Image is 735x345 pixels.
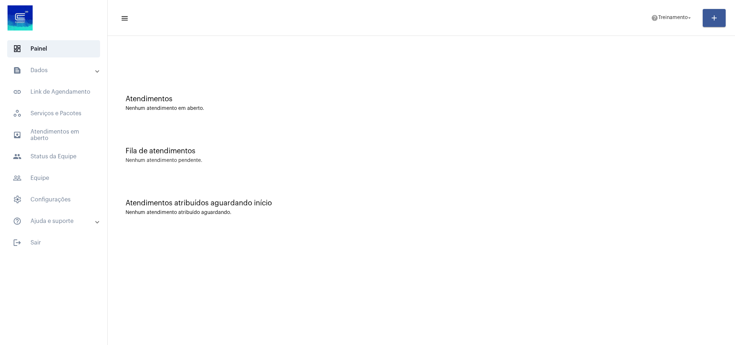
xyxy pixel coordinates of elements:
mat-icon: sidenav icon [13,88,22,96]
img: d4669ae0-8c07-2337-4f67-34b0df7f5ae4.jpeg [6,4,34,32]
mat-icon: arrow_drop_down [686,15,693,21]
mat-icon: sidenav icon [13,217,22,225]
span: Sair [7,234,100,251]
div: Nenhum atendimento em aberto. [126,106,717,111]
span: Status da Equipe [7,148,100,165]
span: Atendimentos em aberto [7,126,100,144]
div: Atendimentos atribuídos aguardando início [126,199,717,207]
span: Equipe [7,169,100,187]
span: sidenav icon [13,45,22,53]
mat-icon: add [710,14,718,22]
span: Configurações [7,191,100,208]
mat-panel-title: Ajuda e suporte [13,217,96,225]
span: Painel [7,40,100,57]
mat-icon: sidenav icon [13,238,22,247]
div: Nenhum atendimento atribuído aguardando. [126,210,717,215]
span: Treinamento [658,15,688,20]
mat-icon: sidenav icon [13,174,22,182]
mat-icon: sidenav icon [13,131,22,139]
div: Atendimentos [126,95,717,103]
span: Serviços e Pacotes [7,105,100,122]
mat-expansion-panel-header: sidenav iconDados [4,62,107,79]
span: sidenav icon [13,109,22,118]
span: sidenav icon [13,195,22,204]
mat-icon: sidenav icon [121,14,128,23]
mat-icon: help [651,14,658,22]
mat-expansion-panel-header: sidenav iconAjuda e suporte [4,213,107,230]
mat-icon: sidenav icon [13,66,22,75]
div: Nenhum atendimento pendente. [126,158,202,163]
span: Link de Agendamento [7,83,100,101]
mat-icon: sidenav icon [13,152,22,161]
button: Treinamento [647,11,697,25]
mat-panel-title: Dados [13,66,96,75]
div: Fila de atendimentos [126,147,717,155]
